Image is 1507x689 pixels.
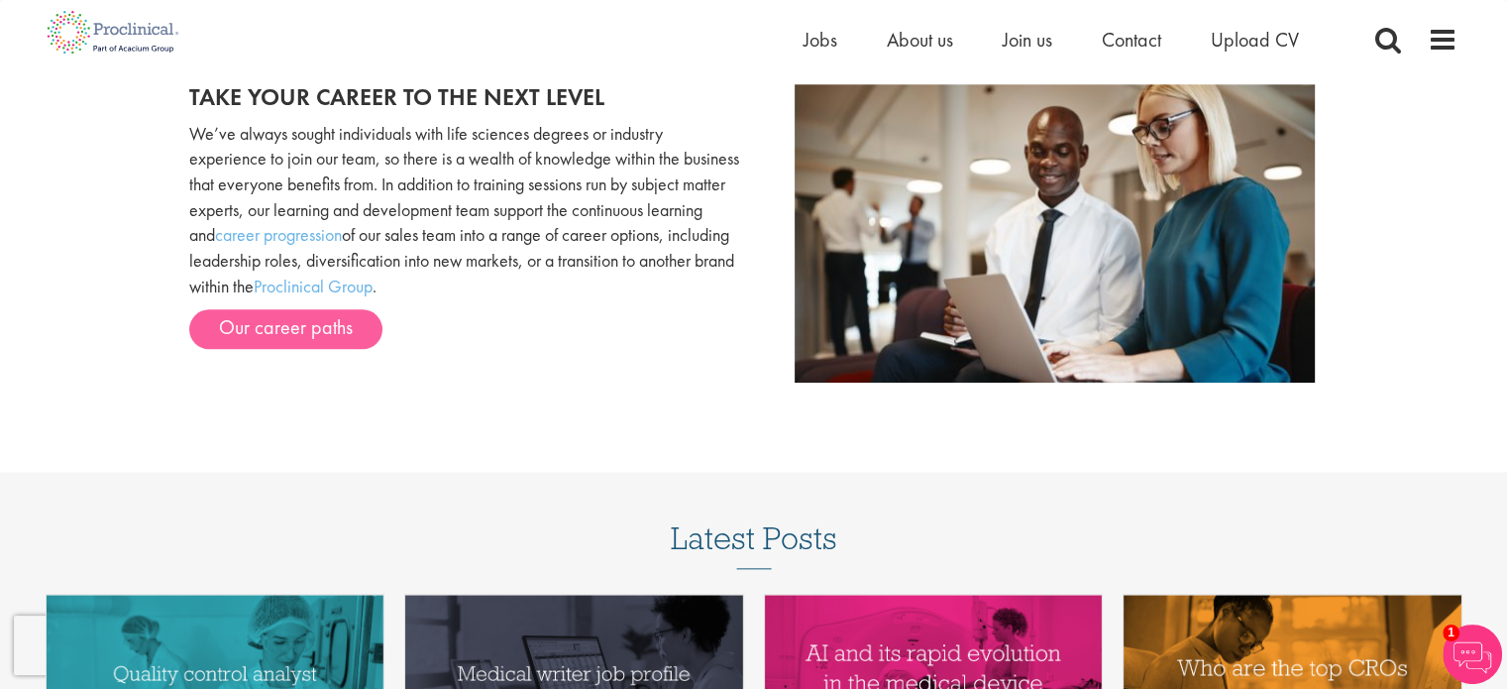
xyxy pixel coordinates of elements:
[804,27,837,53] a: Jobs
[671,521,837,569] h3: Latest Posts
[215,223,342,246] a: career progression
[1443,625,1459,641] span: 1
[1211,27,1299,53] a: Upload CV
[1003,27,1052,53] a: Join us
[189,84,739,110] h2: Take your career to the next level
[1443,625,1502,684] img: Chatbot
[254,275,373,297] a: Proclinical Group
[14,616,268,675] iframe: reCAPTCHA
[189,309,382,349] a: Our career paths
[1102,27,1161,53] a: Contact
[887,27,953,53] a: About us
[189,121,739,299] p: We’ve always sought individuals with life sciences degrees or industry experience to join our tea...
